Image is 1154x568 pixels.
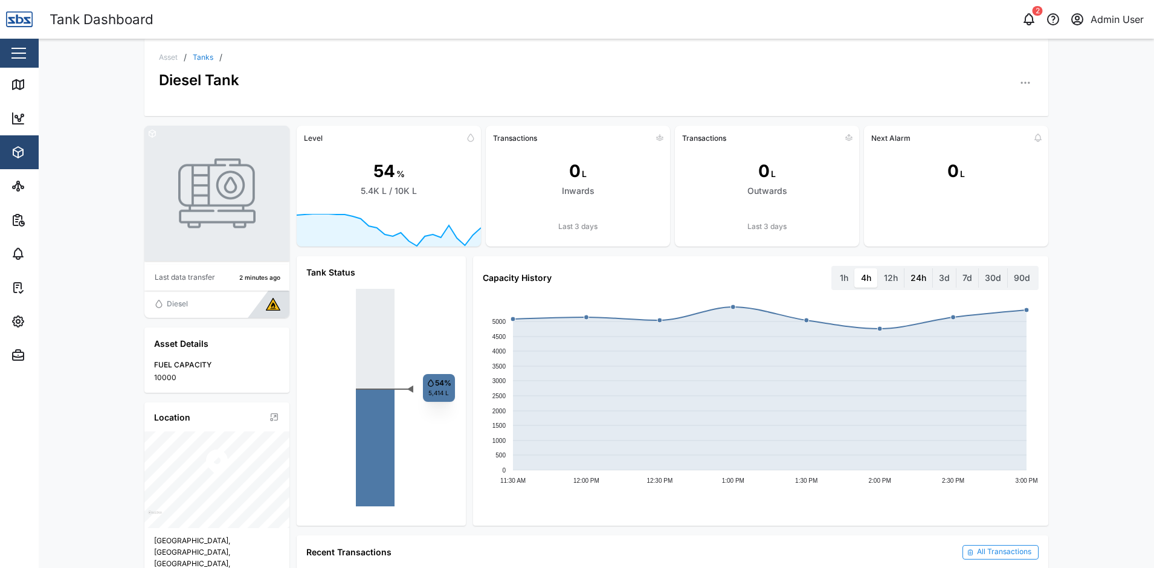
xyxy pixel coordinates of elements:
[31,112,86,125] div: Dashboard
[942,477,964,484] text: 2:30 PM
[1008,268,1036,288] label: 90d
[396,167,405,181] div: %
[502,466,506,473] text: 0
[167,299,188,310] div: Diesel
[492,407,506,414] text: 2000
[871,134,911,143] div: Next Alarm
[869,477,891,484] text: 2:00 PM
[960,167,965,181] div: L
[933,268,956,288] label: 3d
[977,546,1031,558] div: All Transactions
[486,221,670,233] div: Last 3 days
[947,158,959,184] div: 0
[304,134,323,143] div: Level
[31,247,69,260] div: Alarms
[361,184,417,198] div: 5.4K L / 10K L
[492,377,506,384] text: 3000
[31,78,59,91] div: Map
[492,392,506,399] text: 2500
[31,179,60,193] div: Sites
[646,477,672,484] text: 12:30 PM
[483,271,552,285] div: Capacity History
[159,54,178,61] div: Asset
[492,437,506,444] text: 1000
[492,347,506,354] text: 4000
[795,477,817,484] text: 1:30 PM
[50,9,153,30] div: Tank Dashboard
[492,422,506,428] text: 1500
[492,363,506,369] text: 3500
[573,477,599,484] text: 12:00 PM
[962,545,1039,560] a: All Transactions
[1091,12,1144,27] div: Admin User
[31,146,69,159] div: Assets
[722,477,744,484] text: 1:00 PM
[500,477,526,484] text: 11:30 AM
[569,158,581,184] div: 0
[306,266,456,279] div: Tank Status
[154,360,280,371] div: FUEL CAPACITY
[154,337,280,350] div: Asset Details
[154,411,190,424] div: Location
[178,155,256,232] img: TANK photo
[747,184,787,198] div: Outwards
[1015,477,1037,484] text: 3:00 PM
[184,53,187,62] div: /
[31,213,73,227] div: Reports
[31,349,67,362] div: Admin
[904,268,932,288] label: 24h
[407,383,414,393] text: ◄
[979,268,1007,288] label: 30d
[492,318,506,324] text: 5000
[144,431,289,528] canvas: Map
[493,134,537,143] div: Transactions
[266,298,280,311] img: Fuel Type Logo
[219,53,222,62] div: /
[373,158,395,184] div: 54
[855,268,877,288] label: 4h
[31,281,65,294] div: Tasks
[495,451,506,458] text: 500
[6,6,33,33] img: Main Logo
[155,272,215,283] div: Last data transfer
[675,221,859,233] div: Last 3 days
[956,268,978,288] label: 7d
[239,273,280,283] div: 2 minutes ago
[771,167,776,181] div: L
[834,268,854,288] label: 1h
[562,184,595,198] div: Inwards
[878,268,904,288] label: 12h
[492,333,506,340] text: 4500
[1033,6,1043,16] div: 2
[1069,11,1144,28] button: Admin User
[306,546,392,559] div: Recent Transactions
[193,54,213,61] a: Tanks
[159,62,239,91] div: Diesel Tank
[154,372,280,384] div: 10000
[31,315,74,328] div: Settings
[148,511,162,524] a: Mapbox logo
[582,167,587,181] div: L
[758,158,770,184] div: 0
[682,134,726,143] div: Transactions
[202,447,231,480] div: Map marker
